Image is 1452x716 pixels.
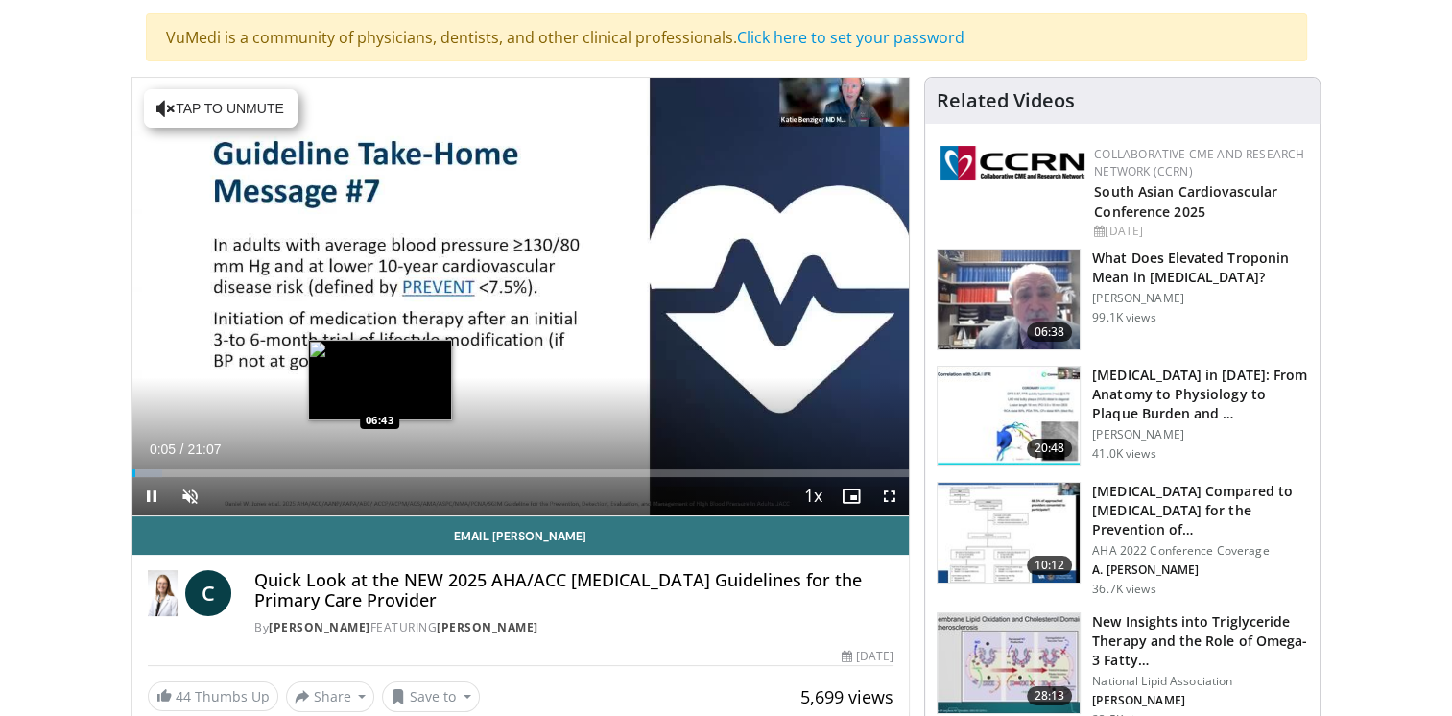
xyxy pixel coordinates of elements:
h4: Related Videos [937,89,1075,112]
a: 20:48 [MEDICAL_DATA] in [DATE]: From Anatomy to Physiology to Plaque Burden and … [PERSON_NAME] 4... [937,366,1308,467]
div: By FEATURING [254,619,893,636]
a: South Asian Cardiovascular Conference 2025 [1094,182,1277,221]
video-js: Video Player [132,78,910,516]
p: 99.1K views [1092,310,1155,325]
div: Progress Bar [132,469,910,477]
span: 28:13 [1027,686,1073,705]
p: 36.7K views [1092,582,1155,597]
p: [PERSON_NAME] [1092,427,1308,442]
img: 98daf78a-1d22-4ebe-927e-10afe95ffd94.150x105_q85_crop-smart_upscale.jpg [938,250,1080,349]
span: 44 [176,687,191,705]
span: 10:12 [1027,556,1073,575]
p: 41.0K views [1092,446,1155,462]
a: 10:12 [MEDICAL_DATA] Compared to [MEDICAL_DATA] for the Prevention of… AHA 2022 Conference Covera... [937,482,1308,597]
h3: What Does Elevated Troponin Mean in [MEDICAL_DATA]? [1092,249,1308,287]
span: 5,699 views [800,685,893,708]
a: C [185,570,231,616]
img: 7c0f9b53-1609-4588-8498-7cac8464d722.150x105_q85_crop-smart_upscale.jpg [938,483,1080,583]
a: Click here to set your password [737,27,964,48]
button: Unmute [171,477,209,515]
p: AHA 2022 Conference Coverage [1092,543,1308,559]
button: Save to [382,681,480,712]
p: National Lipid Association [1092,674,1308,689]
h3: New Insights into Triglyceride Therapy and the Role of Omega-3 Fatty… [1092,612,1308,670]
button: Playback Rate [794,477,832,515]
img: Dr. Catherine P. Benziger [148,570,179,616]
h3: [MEDICAL_DATA] in [DATE]: From Anatomy to Physiology to Plaque Burden and … [1092,366,1308,423]
span: 06:38 [1027,322,1073,342]
p: [PERSON_NAME] [1092,693,1308,708]
div: [DATE] [842,648,893,665]
div: VuMedi is a community of physicians, dentists, and other clinical professionals. [146,13,1307,61]
p: [PERSON_NAME] [1092,291,1308,306]
h3: [MEDICAL_DATA] Compared to [MEDICAL_DATA] for the Prevention of… [1092,482,1308,539]
img: a04ee3ba-8487-4636-b0fb-5e8d268f3737.png.150x105_q85_autocrop_double_scale_upscale_version-0.2.png [940,146,1084,180]
h4: Quick Look at the NEW 2025 AHA/ACC [MEDICAL_DATA] Guidelines for the Primary Care Provider [254,570,893,611]
a: 44 Thumbs Up [148,681,278,711]
button: Enable picture-in-picture mode [832,477,870,515]
span: 21:07 [187,442,221,457]
span: 20:48 [1027,439,1073,458]
img: 45ea033d-f728-4586-a1ce-38957b05c09e.150x105_q85_crop-smart_upscale.jpg [938,613,1080,713]
button: Fullscreen [870,477,909,515]
a: Email [PERSON_NAME] [132,516,910,555]
span: / [180,442,184,457]
img: 823da73b-7a00-425d-bb7f-45c8b03b10c3.150x105_q85_crop-smart_upscale.jpg [938,367,1080,466]
a: [PERSON_NAME] [437,619,538,635]
a: 06:38 What Does Elevated Troponin Mean in [MEDICAL_DATA]? [PERSON_NAME] 99.1K views [937,249,1308,350]
span: 0:05 [150,442,176,457]
img: image.jpeg [308,340,452,420]
p: A. [PERSON_NAME] [1092,562,1308,578]
button: Share [286,681,375,712]
a: [PERSON_NAME] [269,619,370,635]
div: [DATE] [1094,223,1304,240]
button: Tap to unmute [144,89,298,128]
button: Pause [132,477,171,515]
a: Collaborative CME and Research Network (CCRN) [1094,146,1304,179]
